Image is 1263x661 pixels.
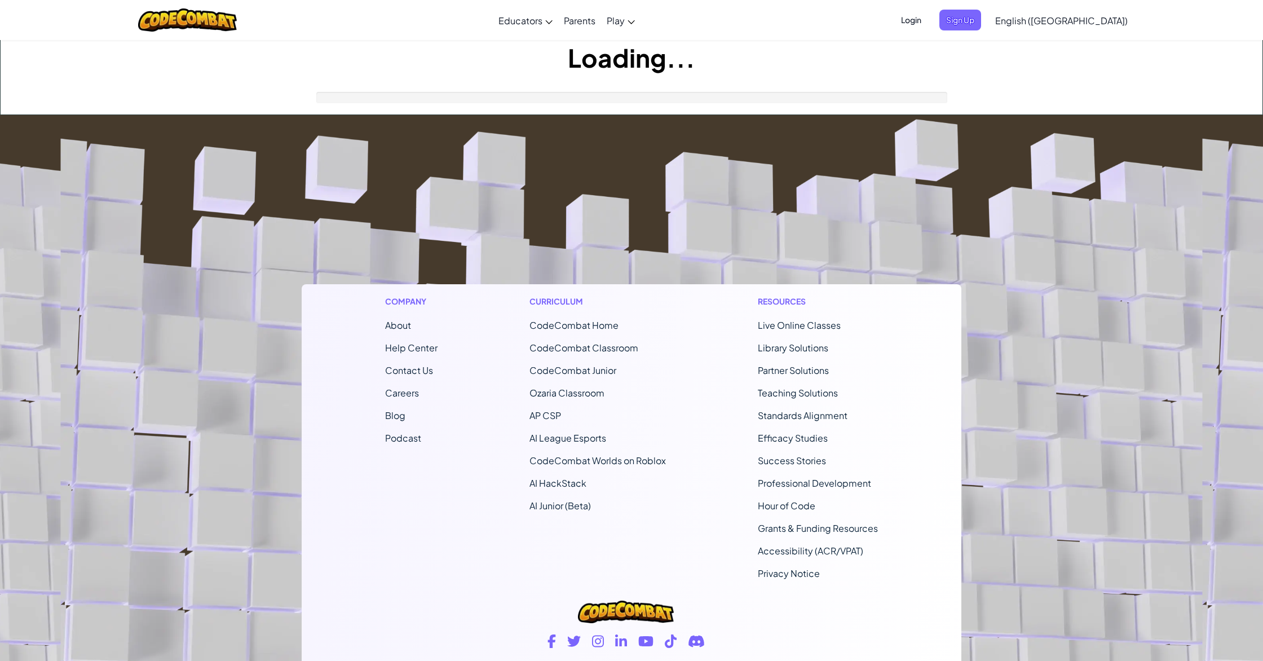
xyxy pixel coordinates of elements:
[758,342,828,354] a: Library Solutions
[758,500,815,512] a: Hour of Code
[578,601,674,623] img: CodeCombat logo
[995,15,1128,27] span: English ([GEOGRAPHIC_DATA])
[758,455,826,466] a: Success Stories
[1,40,1262,75] h1: Loading...
[758,409,847,421] a: Standards Alignment
[385,387,419,399] a: Careers
[529,342,638,354] a: CodeCombat Classroom
[758,477,871,489] a: Professional Development
[607,15,625,27] span: Play
[529,296,666,307] h1: Curriculum
[894,10,928,30] button: Login
[758,567,820,579] a: Privacy Notice
[529,319,619,331] span: CodeCombat Home
[493,5,558,36] a: Educators
[138,8,237,32] img: CodeCombat logo
[385,432,421,444] a: Podcast
[529,500,591,512] a: AI Junior (Beta)
[385,296,438,307] h1: Company
[758,387,838,399] a: Teaching Solutions
[758,296,878,307] h1: Resources
[529,409,561,421] a: AP CSP
[385,364,433,376] span: Contact Us
[758,319,841,331] a: Live Online Classes
[529,432,606,444] a: AI League Esports
[385,319,411,331] a: About
[385,342,438,354] a: Help Center
[529,387,604,399] a: Ozaria Classroom
[558,5,601,36] a: Parents
[529,364,616,376] a: CodeCombat Junior
[529,477,586,489] a: AI HackStack
[758,432,828,444] a: Efficacy Studies
[990,5,1133,36] a: English ([GEOGRAPHIC_DATA])
[385,409,405,421] a: Blog
[498,15,542,27] span: Educators
[529,455,666,466] a: CodeCombat Worlds on Roblox
[601,5,641,36] a: Play
[758,364,829,376] a: Partner Solutions
[939,10,981,30] button: Sign Up
[758,545,863,557] a: Accessibility (ACR/VPAT)
[758,522,878,534] a: Grants & Funding Resources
